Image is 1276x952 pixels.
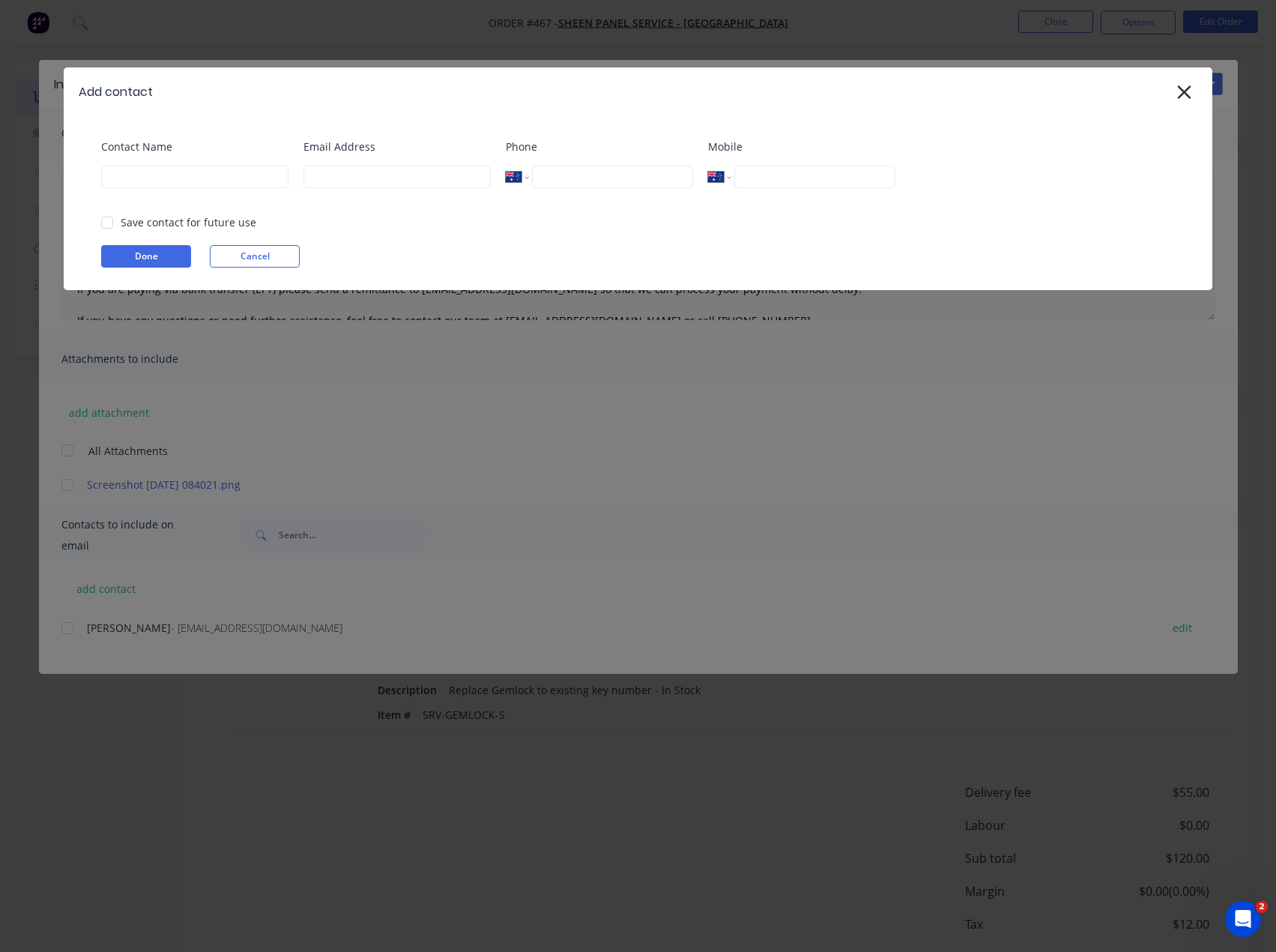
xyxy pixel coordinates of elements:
[79,83,153,101] div: Add contact
[303,139,491,154] label: Email Address
[1225,901,1261,937] iframe: Intercom live chat
[708,139,895,154] label: Mobile
[101,139,288,154] label: Contact Name
[121,214,256,230] div: Save contact for future use
[101,245,191,268] button: Done
[506,139,693,154] label: Phone
[210,245,300,268] button: Cancel
[1256,901,1268,913] span: 2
